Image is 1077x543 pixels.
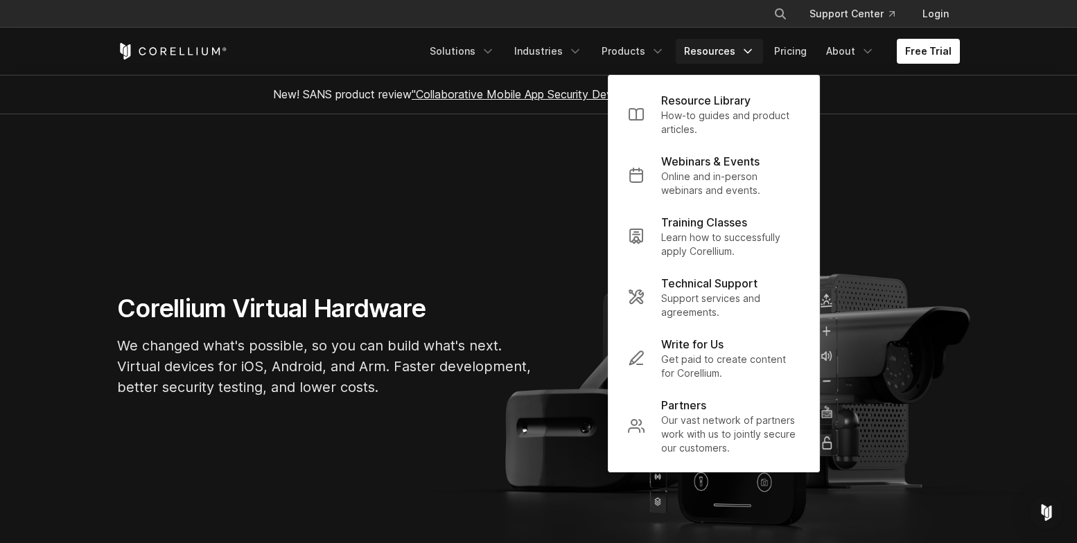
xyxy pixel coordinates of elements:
a: Solutions [421,39,503,64]
button: Search [768,1,793,26]
a: Corellium Home [117,43,227,60]
h1: Corellium Virtual Hardware [117,293,533,324]
p: Partners [661,397,706,413]
a: Resource Library How-to guides and product articles. [617,84,811,145]
a: Write for Us Get paid to create content for Corellium. [617,328,811,389]
p: How-to guides and product articles. [661,109,800,136]
p: Technical Support [661,275,758,292]
p: Online and in-person webinars and events. [661,170,800,197]
a: Industries [506,39,590,64]
p: Our vast network of partners work with us to jointly secure our customers. [661,413,800,455]
p: Write for Us [661,336,724,353]
span: New! SANS product review now available. [273,87,804,101]
div: Navigation Menu [757,1,960,26]
a: Login [911,1,960,26]
a: Webinars & Events Online and in-person webinars and events. [617,145,811,206]
p: Webinars & Events [661,153,760,170]
a: Training Classes Learn how to successfully apply Corellium. [617,206,811,267]
p: Resource Library [661,92,751,109]
p: We changed what's possible, so you can build what's next. Virtual devices for iOS, Android, and A... [117,335,533,398]
p: Get paid to create content for Corellium. [661,353,800,380]
p: Learn how to successfully apply Corellium. [661,231,800,258]
a: Free Trial [897,39,960,64]
a: Resources [676,39,763,64]
a: About [818,39,883,64]
p: Training Classes [661,214,747,231]
p: Support services and agreements. [661,292,800,319]
a: Technical Support Support services and agreements. [617,267,811,328]
a: Products [593,39,673,64]
div: Open Intercom Messenger [1030,496,1063,529]
a: Partners Our vast network of partners work with us to jointly secure our customers. [617,389,811,463]
a: Support Center [798,1,906,26]
div: Navigation Menu [421,39,960,64]
a: "Collaborative Mobile App Security Development and Analysis" [412,87,731,101]
a: Pricing [766,39,815,64]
